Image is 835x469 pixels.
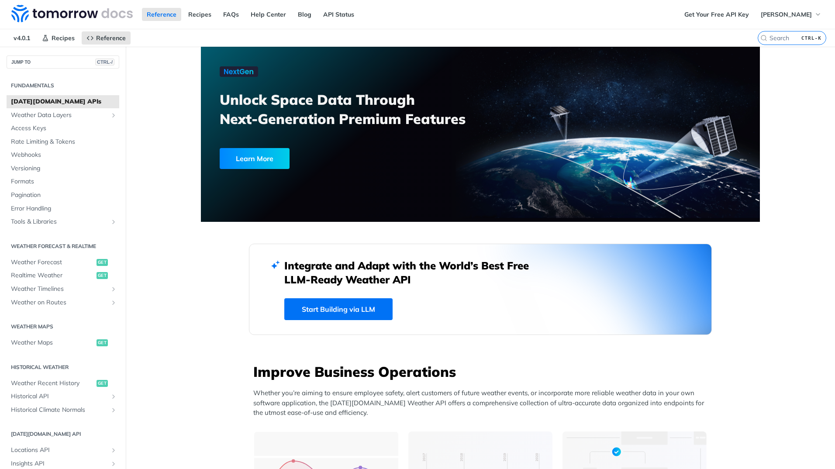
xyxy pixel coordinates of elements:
[7,283,119,296] a: Weather TimelinesShow subpages for Weather Timelines
[7,162,119,175] a: Versioning
[11,97,117,106] span: [DATE][DOMAIN_NAME] APIs
[7,175,119,188] a: Formats
[284,259,542,286] h2: Integrate and Adapt with the World’s Best Free LLM-Ready Weather API
[7,403,119,417] a: Historical Climate NormalsShow subpages for Historical Climate Normals
[7,82,119,90] h2: Fundamentals
[110,112,117,119] button: Show subpages for Weather Data Layers
[7,323,119,331] h2: Weather Maps
[756,8,826,21] button: [PERSON_NAME]
[7,55,119,69] button: JUMP TOCTRL-/
[7,336,119,349] a: Weather Mapsget
[7,363,119,371] h2: Historical Weather
[7,444,119,457] a: Locations APIShow subpages for Locations API
[11,191,117,200] span: Pagination
[96,34,126,42] span: Reference
[760,34,767,41] svg: Search
[7,215,119,228] a: Tools & LibrariesShow subpages for Tools & Libraries
[284,298,393,320] a: Start Building via LLM
[82,31,131,45] a: Reference
[11,138,117,146] span: Rate Limiting & Tokens
[7,122,119,135] a: Access Keys
[220,90,490,128] h3: Unlock Space Data Through Next-Generation Premium Features
[110,407,117,414] button: Show subpages for Historical Climate Normals
[7,242,119,250] h2: Weather Forecast & realtime
[7,189,119,202] a: Pagination
[7,296,119,309] a: Weather on RoutesShow subpages for Weather on Routes
[52,34,75,42] span: Recipes
[11,298,108,307] span: Weather on Routes
[11,151,117,159] span: Webhooks
[253,388,712,418] p: Whether you’re aiming to ensure employee safety, alert customers of future weather events, or inc...
[220,148,436,169] a: Learn More
[218,8,244,21] a: FAQs
[7,377,119,390] a: Weather Recent Historyget
[95,59,114,66] span: CTRL-/
[110,460,117,467] button: Show subpages for Insights API
[7,202,119,215] a: Error Handling
[11,164,117,173] span: Versioning
[110,218,117,225] button: Show subpages for Tools & Libraries
[7,269,119,282] a: Realtime Weatherget
[7,109,119,122] a: Weather Data LayersShow subpages for Weather Data Layers
[11,258,94,267] span: Weather Forecast
[110,447,117,454] button: Show subpages for Locations API
[11,111,108,120] span: Weather Data Layers
[7,256,119,269] a: Weather Forecastget
[246,8,291,21] a: Help Center
[97,380,108,387] span: get
[11,124,117,133] span: Access Keys
[7,148,119,162] a: Webhooks
[11,406,108,414] span: Historical Climate Normals
[11,392,108,401] span: Historical API
[799,34,824,42] kbd: CTRL-K
[110,299,117,306] button: Show subpages for Weather on Routes
[318,8,359,21] a: API Status
[11,379,94,388] span: Weather Recent History
[9,31,35,45] span: v4.0.1
[11,5,133,22] img: Tomorrow.io Weather API Docs
[220,66,258,77] img: NextGen
[97,259,108,266] span: get
[293,8,316,21] a: Blog
[11,204,117,213] span: Error Handling
[11,271,94,280] span: Realtime Weather
[7,430,119,438] h2: [DATE][DOMAIN_NAME] API
[253,362,712,381] h3: Improve Business Operations
[7,135,119,148] a: Rate Limiting & Tokens
[11,459,108,468] span: Insights API
[7,95,119,108] a: [DATE][DOMAIN_NAME] APIs
[11,217,108,226] span: Tools & Libraries
[220,148,290,169] div: Learn More
[7,390,119,403] a: Historical APIShow subpages for Historical API
[11,338,94,347] span: Weather Maps
[183,8,216,21] a: Recipes
[97,272,108,279] span: get
[110,286,117,293] button: Show subpages for Weather Timelines
[761,10,812,18] span: [PERSON_NAME]
[11,446,108,455] span: Locations API
[110,393,117,400] button: Show subpages for Historical API
[11,177,117,186] span: Formats
[37,31,79,45] a: Recipes
[11,285,108,293] span: Weather Timelines
[142,8,181,21] a: Reference
[97,339,108,346] span: get
[680,8,754,21] a: Get Your Free API Key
